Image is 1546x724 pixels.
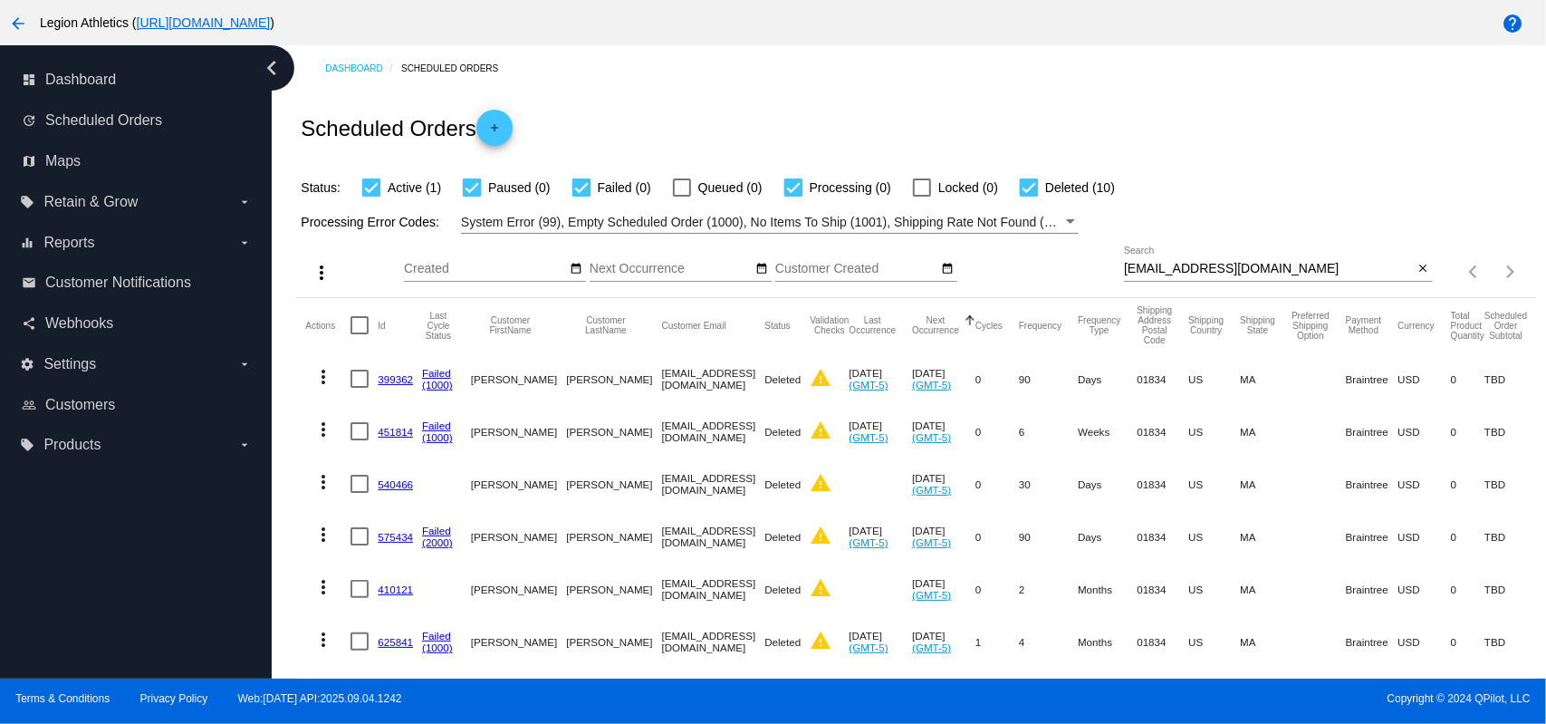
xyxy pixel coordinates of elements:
[422,420,451,431] a: Failed
[598,177,651,198] span: Failed (0)
[422,525,451,536] a: Failed
[1124,262,1414,276] input: Search
[312,419,334,440] mat-icon: more_vert
[1188,352,1240,405] mat-cell: US
[912,642,951,653] a: (GMT-5)
[1137,352,1188,405] mat-cell: 01834
[1397,615,1451,668] mat-cell: USD
[1451,563,1484,615] mat-cell: 0
[1188,405,1240,458] mat-cell: US
[1240,315,1275,335] button: Change sorting for ShippingState
[22,154,36,169] i: map
[764,373,801,385] span: Deleted
[1019,320,1061,331] button: Change sorting for Frequency
[810,525,831,546] mat-icon: warning
[1484,311,1527,341] button: Change sorting for Subtotal
[312,366,334,388] mat-icon: more_vert
[1188,615,1240,668] mat-cell: US
[422,379,453,391] a: (1000)
[22,65,252,94] a: dashboard Dashboard
[1078,615,1137,668] mat-cell: Months
[422,367,451,379] a: Failed
[471,352,566,405] mat-cell: [PERSON_NAME]
[662,458,765,510] mat-cell: [EMAIL_ADDRESS][DOMAIN_NAME]
[1451,405,1484,458] mat-cell: 0
[755,262,768,276] mat-icon: date_range
[1240,510,1292,563] mat-cell: MA
[566,615,661,668] mat-cell: [PERSON_NAME]
[22,72,36,87] i: dashboard
[571,262,583,276] mat-icon: date_range
[1416,262,1429,276] mat-icon: close
[810,177,891,198] span: Processing (0)
[22,391,252,420] a: people_outline Customers
[388,177,441,198] span: Active (1)
[1451,352,1484,405] mat-cell: 0
[662,405,765,458] mat-cell: [EMAIL_ADDRESS][DOMAIN_NAME]
[1240,352,1292,405] mat-cell: MA
[20,236,34,250] i: equalizer
[912,379,951,391] a: (GMT-5)
[378,373,413,385] a: 399362
[850,379,888,391] a: (GMT-5)
[1240,405,1292,458] mat-cell: MA
[471,563,566,615] mat-cell: [PERSON_NAME]
[1397,320,1435,331] button: Change sorting for CurrencyIso
[140,692,208,705] a: Privacy Policy
[1456,254,1493,290] button: Previous page
[850,536,888,548] a: (GMT-5)
[22,113,36,128] i: update
[764,531,801,543] span: Deleted
[1045,177,1115,198] span: Deleted (10)
[1397,352,1451,405] mat-cell: USD
[484,121,505,143] mat-icon: add
[975,510,1019,563] mat-cell: 0
[488,177,550,198] span: Paused (0)
[810,472,831,494] mat-icon: warning
[1346,510,1397,563] mat-cell: Braintree
[45,153,81,169] span: Maps
[975,563,1019,615] mat-cell: 0
[45,315,113,332] span: Webhooks
[662,563,765,615] mat-cell: [EMAIL_ADDRESS][DOMAIN_NAME]
[40,15,274,30] span: Legion Athletics ( )
[810,577,831,599] mat-icon: warning
[7,13,29,34] mat-icon: arrow_back
[1493,254,1529,290] button: Next page
[15,692,110,705] a: Terms & Conditions
[566,352,661,405] mat-cell: [PERSON_NAME]
[238,692,402,705] a: Web:[DATE] API:2025.09.04.1242
[305,298,350,352] mat-header-cell: Actions
[471,405,566,458] mat-cell: [PERSON_NAME]
[378,320,385,331] button: Change sorting for Id
[912,315,959,335] button: Change sorting for NextOccurrenceUtc
[1484,510,1543,563] mat-cell: TBD
[850,431,888,443] a: (GMT-5)
[662,352,765,405] mat-cell: [EMAIL_ADDRESS][DOMAIN_NAME]
[301,110,512,146] h2: Scheduled Orders
[566,405,661,458] mat-cell: [PERSON_NAME]
[422,642,453,653] a: (1000)
[1137,305,1172,345] button: Change sorting for ShippingPostcode
[1078,315,1120,335] button: Change sorting for FrequencyType
[1137,458,1188,510] mat-cell: 01834
[1078,668,1137,720] mat-cell: Days
[912,431,951,443] a: (GMT-5)
[975,320,1003,331] button: Change sorting for Cycles
[975,458,1019,510] mat-cell: 0
[1451,668,1484,720] mat-cell: 0
[975,405,1019,458] mat-cell: 0
[912,405,975,458] mat-cell: [DATE]
[404,262,567,276] input: Created
[311,262,332,284] mat-icon: more_vert
[461,211,1079,234] mat-select: Filter by Processing Error Codes
[941,262,954,276] mat-icon: date_range
[1019,510,1078,563] mat-cell: 90
[1484,405,1543,458] mat-cell: TBD
[471,458,566,510] mat-cell: [PERSON_NAME]
[764,320,790,331] button: Change sorting for Status
[1451,510,1484,563] mat-cell: 0
[22,316,36,331] i: share
[850,315,897,335] button: Change sorting for LastOccurrenceUtc
[20,195,34,209] i: local_offer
